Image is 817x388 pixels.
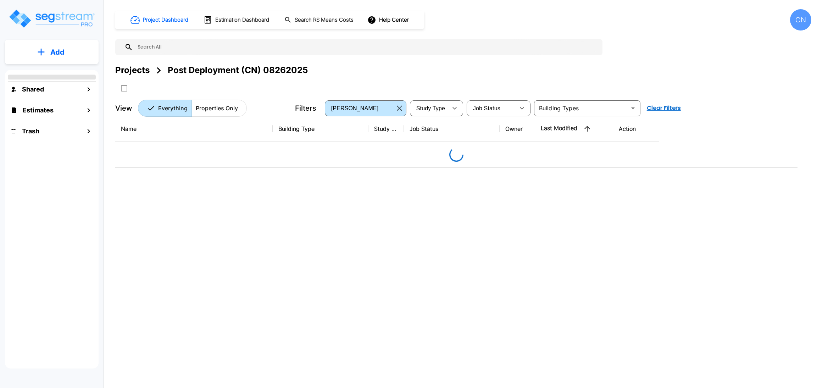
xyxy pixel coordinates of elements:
button: Add [5,42,99,62]
h1: Estimates [23,105,54,115]
h1: Search RS Means Costs [295,16,354,24]
th: Last Modified [535,116,613,142]
div: CN [790,9,811,31]
div: Select [468,98,515,118]
th: Building Type [273,116,368,142]
input: Search All [133,39,599,55]
button: Estimation Dashboard [201,12,273,27]
h1: Estimation Dashboard [215,16,269,24]
th: Name [115,116,273,142]
button: Open [628,103,638,113]
div: Post Deployment (CN) 08262025 [168,64,308,77]
p: Properties Only [196,104,238,112]
button: Search RS Means Costs [282,13,357,27]
th: Study Type [368,116,404,142]
h1: Trash [22,126,39,136]
h1: Shared [22,84,44,94]
div: Platform [138,100,247,117]
button: Project Dashboard [128,12,192,28]
th: Owner [500,116,535,142]
button: Help Center [366,13,412,27]
img: Logo [8,9,95,29]
div: Select [326,98,394,118]
div: Projects [115,64,150,77]
button: Everything [138,100,192,117]
th: Action [613,116,659,142]
h1: Project Dashboard [143,16,188,24]
th: Job Status [404,116,500,142]
div: Select [411,98,448,118]
input: Building Types [536,103,627,113]
p: Filters [295,103,316,113]
button: SelectAll [117,81,131,95]
span: Job Status [473,105,500,111]
p: View [115,103,132,113]
button: Properties Only [191,100,247,117]
span: Study Type [416,105,445,111]
p: Everything [158,104,188,112]
button: Clear Filters [644,101,684,115]
p: Add [50,47,65,57]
